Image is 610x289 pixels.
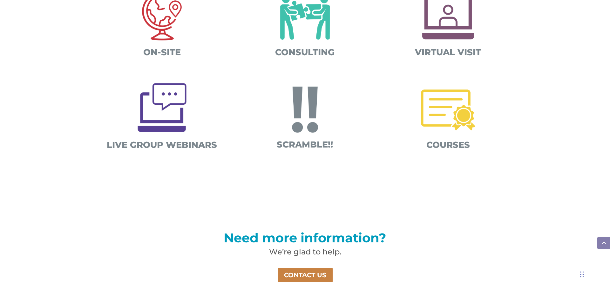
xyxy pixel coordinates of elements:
h2: We’re glad to help. [159,248,451,259]
img: Certifications [415,77,481,143]
span: ON-SITE [143,47,181,57]
div: Drag [580,265,584,284]
span: VIRTUAL VISIT [415,47,481,57]
h2: Need more information? [159,232,451,247]
span: COURSES [426,140,470,150]
a: CONTACT US [277,267,333,283]
span: CONSULTING [275,47,335,57]
span: SCRAMBLE!! [277,139,333,150]
span: LIVE GROUP WEBINARS [107,140,217,150]
iframe: Chat Widget [578,259,610,289]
